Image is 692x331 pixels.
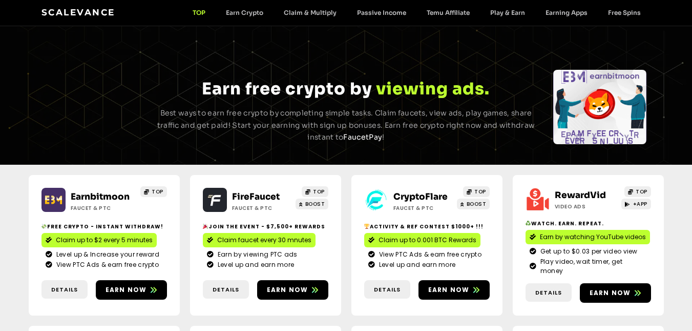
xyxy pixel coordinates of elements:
[364,280,410,299] a: Details
[257,280,328,300] a: Earn now
[621,199,651,209] a: +APP
[106,285,147,295] span: Earn now
[215,260,295,269] span: Level up and earn more
[474,188,486,196] span: TOP
[364,233,480,247] a: Claim up to 0.001 BTC Rewards
[215,250,298,259] span: Earn by viewing PTC ads
[526,283,572,302] a: Details
[305,200,325,208] span: BOOST
[274,9,347,16] a: Claim & Multiply
[416,9,480,16] a: Temu Affiliate
[393,204,457,212] h2: Faucet & PTC
[182,9,216,16] a: TOP
[457,199,490,209] a: BOOST
[41,224,47,229] img: 💸
[232,204,296,212] h2: Faucet & PTC
[56,236,153,245] span: Claim up to $2 every 5 minutes
[428,285,470,295] span: Earn now
[376,260,456,269] span: Level up and earn more
[535,9,598,16] a: Earning Apps
[624,186,651,197] a: TOP
[232,191,280,202] a: FireFaucet
[182,9,651,16] nav: Menu
[51,285,78,294] span: Details
[71,204,135,212] h2: Faucet & PTC
[555,190,606,201] a: RewardVid
[347,9,416,16] a: Passive Income
[202,79,372,99] span: Earn free crypto by
[203,233,316,247] a: Claim faucet every 30 mnutes
[313,188,325,196] span: TOP
[213,285,239,294] span: Details
[364,224,369,229] img: 🏆
[216,9,274,16] a: Earn Crypto
[633,200,647,208] span: +APP
[535,288,562,297] span: Details
[156,107,537,144] p: Best ways to earn free crypto by completing simple tasks. Claim faucets, view ads, play games, sh...
[302,186,328,197] a: TOP
[636,188,647,196] span: TOP
[526,220,651,227] h2: Watch. Earn. Repeat.
[590,288,631,298] span: Earn now
[203,280,249,299] a: Details
[526,230,650,244] a: Earn by watching YouTube videos
[418,280,490,300] a: Earn now
[393,191,448,202] a: CryptoFlare
[54,250,159,259] span: Level up & Increase your reward
[374,285,401,294] span: Details
[152,188,163,196] span: TOP
[41,223,167,230] h2: Free crypto - Instant withdraw!
[379,236,476,245] span: Claim up to 0.001 BTC Rewards
[364,223,490,230] h2: Activity & ref contest $1000+ !!!
[45,70,138,144] div: Slides
[203,224,208,229] img: 🎉
[376,250,481,259] span: View PTC Ads & earn free crypto
[343,132,382,142] a: FaucetPay
[140,186,167,197] a: TOP
[540,232,646,242] span: Earn by watching YouTube videos
[71,191,130,202] a: Earnbitmoon
[480,9,535,16] a: Play & Earn
[580,283,651,303] a: Earn now
[41,233,157,247] a: Claim up to $2 every 5 minutes
[555,203,619,210] h2: Video ads
[463,186,490,197] a: TOP
[538,257,647,276] span: Play video, wait timer, get money
[267,285,308,295] span: Earn now
[526,221,531,226] img: ♻️
[467,200,487,208] span: BOOST
[41,280,88,299] a: Details
[538,247,638,256] span: Get up to $0.03 per video view
[296,199,328,209] a: BOOST
[96,280,167,300] a: Earn now
[203,223,328,230] h2: Join the event - $7,500+ Rewards
[598,9,651,16] a: Free Spins
[54,260,159,269] span: View PTC Ads & earn free crypto
[553,70,646,144] div: Slides
[217,236,311,245] span: Claim faucet every 30 mnutes
[41,7,115,17] a: Scalevance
